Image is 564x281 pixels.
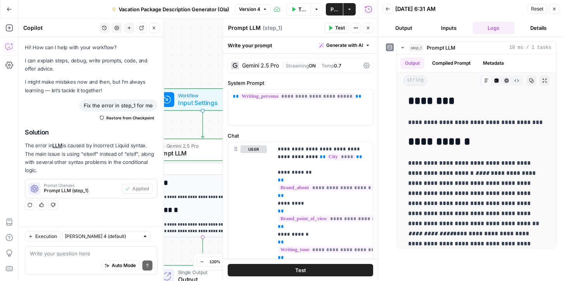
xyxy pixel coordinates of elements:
[101,260,139,271] button: Auto Mode
[152,142,250,149] span: LLM · Gemini 2.5 Pro
[107,3,234,16] button: Vacation Package Description Generator (Ola)
[286,3,310,16] button: Test Data
[25,129,157,136] h2: Solution
[44,187,119,194] span: Prompt LLM (step_1)
[531,5,543,12] span: Reset
[178,92,224,99] span: Workflow
[428,22,470,34] button: Inputs
[427,57,475,69] button: Compiled Prompt
[79,99,157,112] div: Fix the error in step_1 for me
[228,24,261,32] textarea: Prompt LLM
[239,6,260,13] span: Version 4
[325,23,348,33] button: Test
[282,61,286,69] span: |
[517,22,559,34] button: Details
[240,145,267,153] button: user
[122,184,152,194] button: Applied
[112,262,136,269] span: Auto Mode
[397,54,556,248] div: 10 ms / 1 tasks
[143,165,249,172] div: Output
[263,24,282,32] span: ( step_1 )
[316,61,322,69] span: |
[400,57,424,69] button: Output
[106,115,154,121] span: Restore from Checkpoint
[473,22,515,34] button: Logs
[201,237,204,264] g: Edge from step_1 to end
[334,63,341,69] span: 0.7
[397,41,556,54] button: 10 ms / 1 tasks
[223,37,378,53] div: Write your prompt
[286,63,309,69] span: Streaming
[478,57,509,69] button: Metadata
[309,63,316,69] span: ON
[209,259,220,265] span: 120%
[228,264,373,276] button: Test
[25,57,157,73] p: I can explain steps, debug, write prompts, code, and offer advice.
[322,63,334,69] span: Temp
[427,44,455,52] span: Prompt LLM
[97,113,157,122] button: Restore from Checkpoint
[178,269,229,276] span: Single Output
[330,5,338,13] span: Publish
[25,78,157,94] p: I might make mistakes now and then, but I’m always learning — let’s tackle it together!
[383,22,425,34] button: Output
[409,44,424,52] span: step_1
[316,40,373,50] button: Generate with AI
[295,266,306,274] span: Test
[242,63,279,68] div: Gemini 2.5 Pro
[132,185,149,192] span: Applied
[528,4,547,14] button: Reset
[403,76,427,86] span: string
[52,142,62,148] a: LLM
[228,132,373,140] label: Chat
[228,79,373,87] label: System Prompt
[131,88,275,111] div: WorkflowInput SettingsInputs
[25,231,61,241] button: Execution
[326,42,363,49] span: Generate with AI
[25,141,157,174] p: The error in is caused by incorrect Liquid syntax. The main issue is using "elseif" instead of "e...
[23,24,97,32] div: Copilot
[35,233,57,240] span: Execution
[298,5,306,13] span: Test Data
[25,43,157,52] p: Hi! How can I help with your workflow?
[201,111,204,138] g: Edge from start to step_1
[152,148,250,158] span: Prompt LLM
[335,24,345,31] span: Test
[44,183,119,187] span: Prompt Changes
[178,98,224,107] span: Input Settings
[509,44,551,51] span: 10 ms / 1 tasks
[235,4,271,14] button: Version 4
[326,3,343,16] button: Publish
[65,233,139,240] input: Claude Sonnet 4 (default)
[119,5,229,13] span: Vacation Package Description Generator (Ola)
